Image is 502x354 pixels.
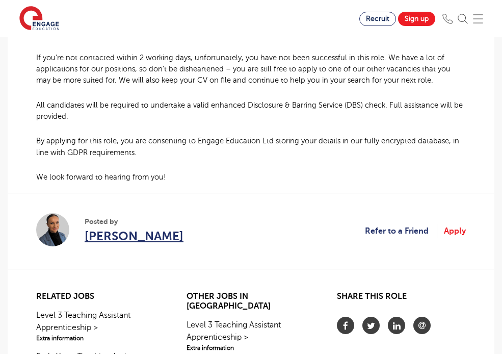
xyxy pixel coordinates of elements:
[187,292,315,311] h2: Other jobs in [GEOGRAPHIC_DATA]
[187,343,315,352] span: Extra information
[444,224,466,238] a: Apply
[85,216,183,227] span: Posted by
[473,14,483,24] img: Mobile Menu
[36,173,166,181] span: We look forward to hearing from you!
[36,334,165,343] span: Extra information
[359,12,396,26] a: Recruit
[36,137,459,156] span: By applying for this role, you are consenting to Engage Education Ltd storing your details in our...
[36,101,463,120] span: All candidates will be required to undertake a valid enhanced Disclosure & Barring Service (DBS) ...
[36,54,451,84] span: If you’re not contacted within 2 working days, unfortunately, you have not been successful in thi...
[19,6,59,32] img: Engage Education
[458,14,468,24] img: Search
[365,224,437,238] a: Refer to a Friend
[85,227,183,245] a: [PERSON_NAME]
[442,14,453,24] img: Phone
[36,309,165,343] a: Level 3 Teaching Assistant Apprenticeship >Extra information
[337,292,466,307] h2: Share this role
[366,15,389,22] span: Recruit
[398,12,435,26] a: Sign up
[36,292,165,301] h2: Related jobs
[187,319,315,352] a: Level 3 Teaching Assistant Apprenticeship >Extra information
